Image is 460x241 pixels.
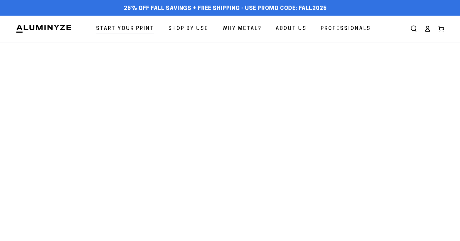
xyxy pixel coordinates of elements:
img: Aluminyze [16,24,72,33]
span: Shop By Use [168,24,208,33]
a: Professionals [316,21,376,37]
span: Start Your Print [96,24,154,33]
a: About Us [271,21,311,37]
span: About Us [276,24,307,33]
a: Start Your Print [91,21,159,37]
span: Professionals [321,24,371,33]
a: Shop By Use [164,21,213,37]
span: 25% off FALL Savings + Free Shipping - Use Promo Code: FALL2025 [124,5,327,12]
summary: Search our site [407,22,421,36]
span: Why Metal? [222,24,262,33]
a: Why Metal? [218,21,266,37]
